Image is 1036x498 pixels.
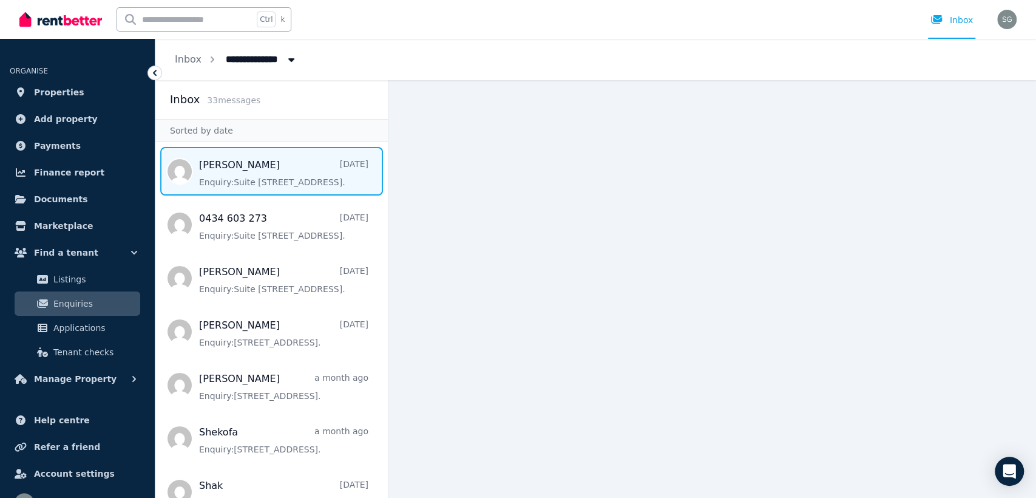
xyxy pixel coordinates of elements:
[207,95,260,105] span: 33 message s
[15,267,140,292] a: Listings
[34,112,98,126] span: Add property
[34,245,98,260] span: Find a tenant
[34,138,81,153] span: Payments
[199,425,368,455] a: Shekofaa month agoEnquiry:[STREET_ADDRESS].
[155,39,317,80] nav: Breadcrumb
[199,318,368,349] a: [PERSON_NAME][DATE]Enquiry:[STREET_ADDRESS].
[995,457,1024,486] div: Open Intercom Messenger
[155,119,388,142] div: Sorted by date
[34,85,84,100] span: Properties
[10,462,145,486] a: Account settings
[34,413,90,428] span: Help centre
[10,187,145,211] a: Documents
[10,134,145,158] a: Payments
[34,372,117,386] span: Manage Property
[53,296,135,311] span: Enquiries
[199,211,368,242] a: 0434 603 273[DATE]Enquiry:Suite [STREET_ADDRESS].
[34,466,115,481] span: Account settings
[10,160,145,185] a: Finance report
[53,345,135,360] span: Tenant checks
[170,91,200,108] h2: Inbox
[15,292,140,316] a: Enquiries
[10,240,145,265] button: Find a tenant
[53,272,135,287] span: Listings
[199,372,368,402] a: [PERSON_NAME]a month agoEnquiry:[STREET_ADDRESS].
[199,265,368,295] a: [PERSON_NAME][DATE]Enquiry:Suite [STREET_ADDRESS].
[257,12,276,27] span: Ctrl
[930,14,973,26] div: Inbox
[10,367,145,391] button: Manage Property
[34,192,88,206] span: Documents
[34,165,104,180] span: Finance report
[997,10,1017,29] img: Sydney Gale
[10,408,145,432] a: Help centre
[53,321,135,335] span: Applications
[34,219,93,233] span: Marketplace
[10,80,145,104] a: Properties
[280,15,285,24] span: k
[155,142,388,498] nav: Message list
[15,316,140,340] a: Applications
[19,10,102,29] img: RentBetter
[175,53,201,65] a: Inbox
[34,440,100,454] span: Refer a friend
[199,158,368,188] a: [PERSON_NAME][DATE]Enquiry:Suite [STREET_ADDRESS].
[10,435,145,459] a: Refer a friend
[10,107,145,131] a: Add property
[10,214,145,238] a: Marketplace
[10,67,48,75] span: ORGANISE
[15,340,140,364] a: Tenant checks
